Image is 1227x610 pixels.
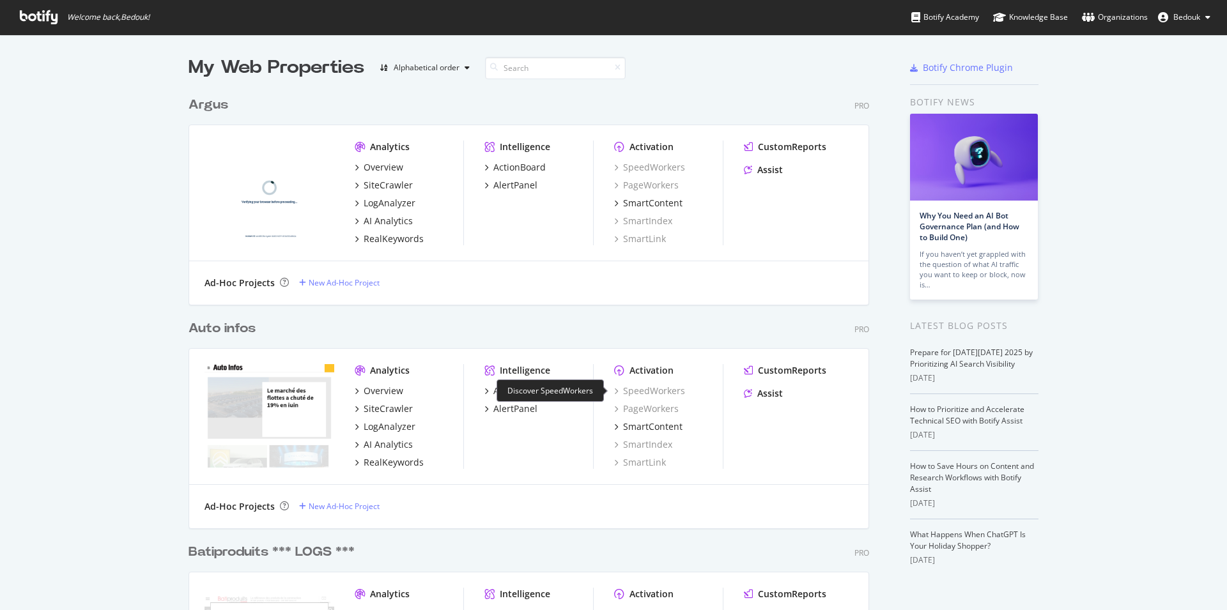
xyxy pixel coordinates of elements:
[614,420,683,433] a: SmartContent
[370,588,410,600] div: Analytics
[744,164,783,176] a: Assist
[493,385,546,397] div: ActionBoard
[355,161,403,174] a: Overview
[920,249,1028,290] div: If you haven’t yet grappled with the question of what AI traffic you want to keep or block, now is…
[614,402,679,415] a: PageWorkers
[189,319,261,338] a: Auto infos
[355,179,413,192] a: SiteCrawler
[629,364,674,377] div: Activation
[614,197,683,210] a: SmartContent
[910,404,1024,426] a: How to Prioritize and Accelerate Technical SEO with Botify Assist
[67,12,150,22] span: Welcome back, Bedouk !
[364,161,403,174] div: Overview
[923,61,1013,74] div: Botify Chrome Plugin
[614,179,679,192] a: PageWorkers
[364,179,413,192] div: SiteCrawler
[364,438,413,451] div: AI Analytics
[189,96,228,114] div: Argus
[299,277,380,288] a: New Ad-Hoc Project
[854,100,869,111] div: Pro
[623,420,683,433] div: SmartContent
[309,277,380,288] div: New Ad-Hoc Project
[484,179,537,192] a: AlertPanel
[910,114,1038,201] img: Why You Need an AI Bot Governance Plan (and How to Build One)
[910,529,1026,551] a: What Happens When ChatGPT Is Your Holiday Shopper?
[309,501,380,512] div: New Ad-Hoc Project
[299,501,380,512] a: New Ad-Hoc Project
[364,420,415,433] div: LogAnalyzer
[744,141,826,153] a: CustomReports
[364,402,413,415] div: SiteCrawler
[911,11,979,24] div: Botify Academy
[757,387,783,400] div: Assist
[757,164,783,176] div: Assist
[1148,7,1221,27] button: Bedouk
[189,55,364,80] div: My Web Properties
[364,233,424,245] div: RealKeywords
[744,364,826,377] a: CustomReports
[364,385,403,397] div: Overview
[854,324,869,335] div: Pro
[370,364,410,377] div: Analytics
[614,385,685,397] a: SpeedWorkers
[204,277,275,289] div: Ad-Hoc Projects
[993,11,1068,24] div: Knowledge Base
[355,233,424,245] a: RealKeywords
[394,64,459,72] div: Alphabetical order
[500,588,550,600] div: Intelligence
[910,372,1038,384] div: [DATE]
[910,95,1038,109] div: Botify news
[629,588,674,600] div: Activation
[758,364,826,377] div: CustomReports
[758,588,826,600] div: CustomReports
[355,456,424,469] a: RealKeywords
[355,385,403,397] a: Overview
[500,364,550,377] div: Intelligence
[370,141,410,153] div: Analytics
[355,402,413,415] a: SiteCrawler
[493,402,537,415] div: AlertPanel
[910,429,1038,441] div: [DATE]
[910,319,1038,333] div: Latest Blog Posts
[364,215,413,227] div: AI Analytics
[355,197,415,210] a: LogAnalyzer
[364,456,424,469] div: RealKeywords
[614,161,685,174] a: SpeedWorkers
[614,456,666,469] a: SmartLink
[355,420,415,433] a: LogAnalyzer
[910,554,1038,566] div: [DATE]
[910,347,1033,369] a: Prepare for [DATE][DATE] 2025 by Prioritizing AI Search Visibility
[614,233,666,245] a: SmartLink
[204,500,275,513] div: Ad-Hoc Projects
[910,461,1034,494] a: How to Save Hours on Content and Research Workflows with Botify Assist
[758,141,826,153] div: CustomReports
[500,141,550,153] div: Intelligence
[614,215,672,227] a: SmartIndex
[204,364,334,468] img: auto-infos.fr
[497,379,604,402] div: Discover SpeedWorkers
[744,588,826,600] a: CustomReports
[189,96,233,114] a: Argus
[355,215,413,227] a: AI Analytics
[493,179,537,192] div: AlertPanel
[623,197,683,210] div: SmartContent
[1082,11,1148,24] div: Organizations
[920,210,1019,243] a: Why You Need an AI Bot Governance Plan (and How to Build One)
[374,57,475,78] button: Alphabetical order
[484,402,537,415] a: AlertPanel
[204,141,334,244] img: argusdelassurance.com
[485,57,626,79] input: Search
[854,547,869,558] div: Pro
[484,161,546,174] a: ActionBoard
[910,61,1013,74] a: Botify Chrome Plugin
[493,161,546,174] div: ActionBoard
[1173,11,1200,22] span: Bedouk
[614,438,672,451] a: SmartIndex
